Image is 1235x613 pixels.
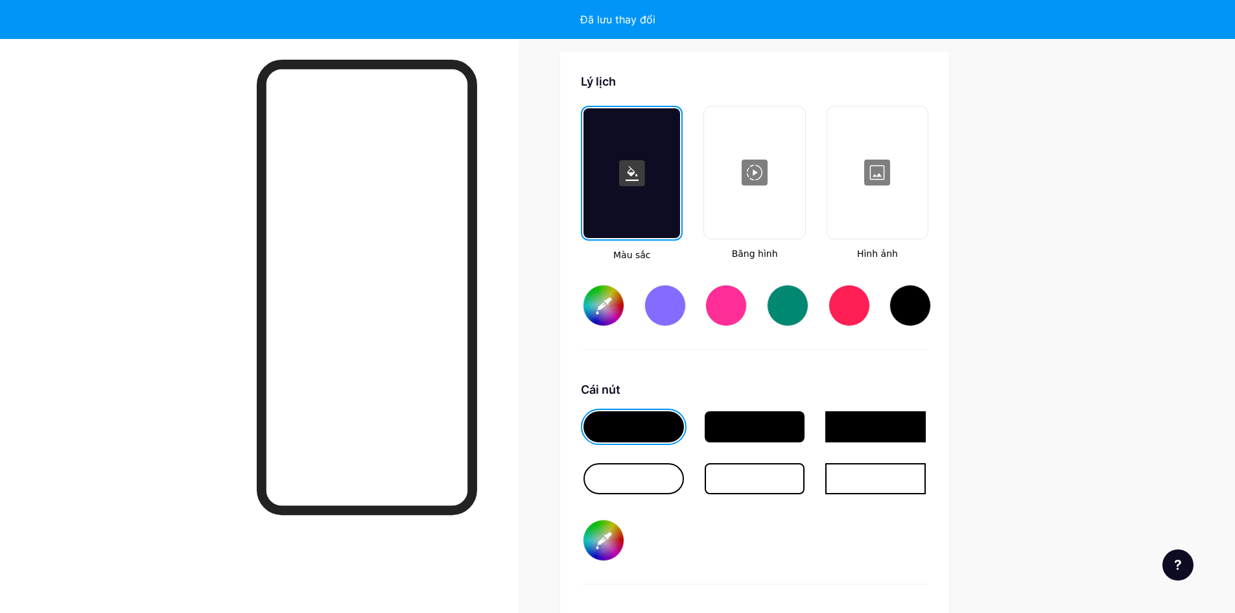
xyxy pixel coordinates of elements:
[613,250,651,260] font: Màu sắc
[581,383,620,396] font: Cái nút
[857,248,898,259] font: Hình ảnh
[580,13,655,26] font: Đã lưu thay đổi
[581,75,616,88] font: Lý lịch
[732,248,778,259] font: Băng hình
